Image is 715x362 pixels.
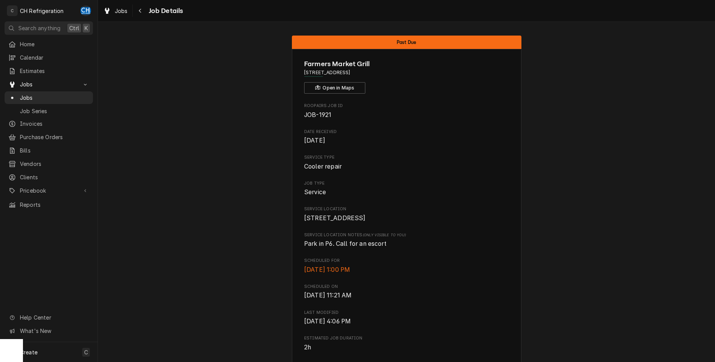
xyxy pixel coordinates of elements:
button: Navigate back [134,5,147,17]
span: Service Location [304,206,509,212]
span: Address [304,69,509,76]
span: Last Modified [304,310,509,316]
button: Search anythingCtrlK [5,21,93,35]
span: Job Type [304,188,509,197]
span: [object Object] [304,239,509,248]
span: [DATE] [304,137,325,144]
span: Jobs [115,7,128,15]
div: CH [80,5,91,16]
a: Home [5,38,93,50]
span: What's New [20,327,88,335]
a: Reports [5,198,93,211]
span: Reports [20,201,89,209]
div: Job Type [304,180,509,197]
div: Estimated Job Duration [304,335,509,352]
span: Date Received [304,129,509,135]
div: Date Received [304,129,509,145]
div: Chris Hiraga's Avatar [80,5,91,16]
a: Calendar [5,51,93,64]
a: Estimates [5,65,93,77]
span: Calendar [20,54,89,62]
a: Job Series [5,105,93,117]
span: Service Type [304,154,509,161]
span: Home [20,40,89,48]
span: Jobs [20,80,78,88]
span: Estimates [20,67,89,75]
span: Estimated Job Duration [304,343,509,352]
div: CH Refrigeration [20,7,64,15]
a: Go to Jobs [5,78,93,91]
a: Go to Pricebook [5,184,93,197]
span: Jobs [20,94,89,102]
span: 2h [304,344,311,351]
span: Ctrl [69,24,79,32]
span: (Only Visible to You) [363,233,406,237]
span: Vendors [20,160,89,168]
span: [DATE] 11:21 AM [304,292,352,299]
a: Invoices [5,117,93,130]
a: Bills [5,144,93,157]
span: Date Received [304,136,509,145]
a: Go to Help Center [5,311,93,324]
span: Scheduled On [304,284,509,290]
div: Roopairs Job ID [304,103,509,119]
span: Help Center [20,313,88,321]
span: Job Details [147,6,183,16]
span: C [84,348,88,356]
span: [DATE] 1:00 PM [304,266,350,273]
span: Service [304,188,326,196]
span: [STREET_ADDRESS] [304,214,366,222]
span: Last Modified [304,317,509,326]
span: Scheduled On [304,291,509,300]
span: Job Type [304,180,509,187]
span: Search anything [18,24,60,32]
span: Create [20,349,37,356]
span: Bills [20,146,89,154]
a: Vendors [5,157,93,170]
a: Clients [5,171,93,183]
span: JOB-1921 [304,111,331,119]
span: Estimated Job Duration [304,335,509,341]
span: Scheduled For [304,265,509,274]
span: Past Due [397,40,416,45]
span: [DATE] 4:06 PM [304,318,351,325]
div: Status [292,36,521,49]
a: Go to What's New [5,325,93,337]
span: Pricebook [20,187,78,195]
span: Roopairs Job ID [304,110,509,120]
a: Purchase Orders [5,131,93,143]
a: Jobs [100,5,131,17]
span: Job Series [20,107,89,115]
a: Jobs [5,91,93,104]
button: Open in Maps [304,82,365,94]
span: Service Location [304,214,509,223]
span: Invoices [20,120,89,128]
span: Roopairs Job ID [304,103,509,109]
span: Park in P6. Call for an escort [304,240,386,247]
div: Scheduled For [304,258,509,274]
span: Purchase Orders [20,133,89,141]
div: Service Location [304,206,509,222]
div: Last Modified [304,310,509,326]
div: Service Type [304,154,509,171]
div: C [7,5,18,16]
span: K [85,24,88,32]
span: Name [304,59,509,69]
div: [object Object] [304,232,509,248]
span: Clients [20,173,89,181]
div: Scheduled On [304,284,509,300]
span: Service Type [304,162,509,171]
span: Cooler repair [304,163,342,170]
div: Client Information [304,59,509,94]
span: Scheduled For [304,258,509,264]
span: Service Location Notes [304,232,509,238]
